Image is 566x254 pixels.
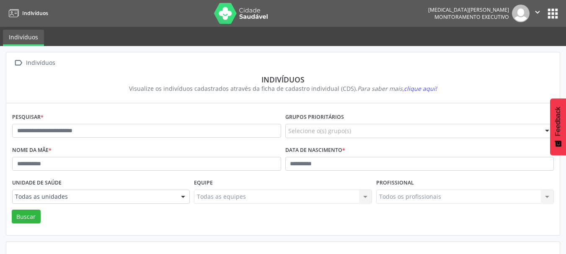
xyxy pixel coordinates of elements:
[3,30,44,46] a: Indivíduos
[6,6,48,20] a: Indivíduos
[428,6,509,13] div: [MEDICAL_DATA][PERSON_NAME]
[15,192,173,201] span: Todas as unidades
[550,98,566,155] button: Feedback - Mostrar pesquisa
[376,177,414,190] label: Profissional
[554,107,562,136] span: Feedback
[545,6,560,21] button: apps
[18,75,548,84] div: Indivíduos
[12,177,62,190] label: Unidade de saúde
[357,85,437,92] i: Para saber mais,
[530,5,545,22] button: 
[18,84,548,93] div: Visualize os indivíduos cadastrados através da ficha de cadastro individual (CDS).
[24,57,57,69] div: Indivíduos
[404,85,437,92] span: clique aqui!
[12,57,57,69] a:  Indivíduos
[533,8,542,17] i: 
[512,5,530,22] img: img
[285,144,345,157] label: Data de nascimento
[12,210,41,224] button: Buscar
[288,126,351,135] span: Selecione o(s) grupo(s)
[12,57,24,69] i: 
[22,10,48,17] span: Indivíduos
[285,111,344,124] label: Grupos prioritários
[434,13,509,21] span: Monitoramento Executivo
[194,177,213,190] label: Equipe
[12,144,52,157] label: Nome da mãe
[12,111,44,124] label: Pesquisar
